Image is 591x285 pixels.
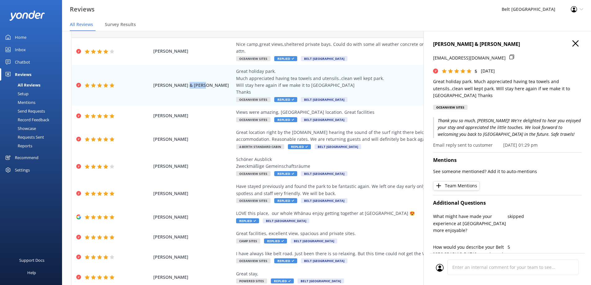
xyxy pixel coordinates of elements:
[4,98,35,107] div: Mentions
[4,98,62,107] a: Mentions
[27,266,36,279] div: Help
[236,183,518,197] div: Have stayed previously and found the park to be fantastic again. We left one day early only due t...
[4,115,49,124] div: Record Feedback
[271,278,294,283] span: Replied
[433,55,506,61] p: [EMAIL_ADDRESS][DOMAIN_NAME]
[274,198,297,203] span: Replied
[236,238,260,243] span: Camp Sites
[236,156,518,170] div: Schöner Ausblick Zweckmäßige Gemeinschaftsräume
[274,97,297,102] span: Replied
[153,234,233,240] span: [PERSON_NAME]
[4,81,40,89] div: All Reviews
[236,218,259,223] span: Replied
[4,89,29,98] div: Setup
[153,82,233,89] span: [PERSON_NAME] & [PERSON_NAME]
[315,144,361,149] span: Belt [GEOGRAPHIC_DATA]
[4,124,62,133] a: Showcase
[274,56,297,61] span: Replied
[15,68,31,81] div: Reviews
[153,274,233,281] span: [PERSON_NAME]
[236,117,271,122] span: Oceanview Sites
[236,144,284,149] span: 4-Berth Standard Cabin
[301,198,347,203] span: Belt [GEOGRAPHIC_DATA]
[433,213,508,234] p: What might have made your experience at [GEOGRAPHIC_DATA] more enjoyable?
[508,213,582,220] p: skipped
[475,68,477,74] span: 5
[153,136,233,143] span: [PERSON_NAME]
[433,117,582,138] p: Thank you so much, [PERSON_NAME]! We're delighted to hear you enjoyed your stay and appreciated t...
[236,97,271,102] span: Oceanview Sites
[433,199,582,207] h4: Additional Questions
[236,278,267,283] span: Powered Sites
[433,40,582,48] h4: [PERSON_NAME] & [PERSON_NAME]
[433,142,493,149] p: Email reply sent to customer
[298,278,344,283] span: Belt [GEOGRAPHIC_DATA]
[236,210,518,217] div: LOVE this place, our whole Whānau enjoy getting together at [GEOGRAPHIC_DATA] 😍
[301,117,347,122] span: Belt [GEOGRAPHIC_DATA]
[433,181,480,190] button: Team Mentions
[274,171,297,176] span: Replied
[433,78,582,99] p: Great holiday park. Much appreciated having tea towels and utensils..clean well kept park. Will s...
[9,11,45,21] img: yonder-white-logo.png
[15,56,30,68] div: Chatbot
[236,250,518,257] div: I have always like belt road. Just been there is so relaxing. But this time could not get the Wi-...
[153,254,233,261] span: [PERSON_NAME]
[15,43,26,56] div: Inbox
[433,168,582,175] p: See someone mentioned? Add it to auto-mentions
[153,214,233,220] span: [PERSON_NAME]
[236,171,271,176] span: Oceanview Sites
[15,151,38,164] div: Recommend
[288,144,311,149] span: Replied
[4,141,62,150] a: Reports
[236,68,518,96] div: Great holiday park. Much appreciated having tea towels and utensils..clean well kept park. Will s...
[4,115,62,124] a: Record Feedback
[433,105,468,110] div: Oceanview Sites
[105,21,136,28] span: Survey Results
[572,40,579,47] button: Close
[301,171,347,176] span: Belt [GEOGRAPHIC_DATA]
[70,4,95,14] h3: Reviews
[4,107,45,115] div: Send Requests
[236,198,271,203] span: Oceanview Sites
[436,264,444,272] img: user_profile.svg
[236,129,518,143] div: Great location right by the [DOMAIN_NAME] hearing the sound of the surf right there below us. Fri...
[264,238,287,243] span: Replied
[153,190,233,197] span: [PERSON_NAME]
[236,258,271,263] span: Oceanview Sites
[301,258,347,263] span: Belt [GEOGRAPHIC_DATA]
[236,109,518,116] div: Views were amazing, [GEOGRAPHIC_DATA] location. Great facilities
[70,21,93,28] span: All Reviews
[274,258,297,263] span: Replied
[19,254,44,266] div: Support Docs
[301,97,347,102] span: Belt [GEOGRAPHIC_DATA]
[263,218,309,223] span: Belt [GEOGRAPHIC_DATA]
[4,133,44,141] div: Requests Sent
[15,31,26,43] div: Home
[153,163,233,170] span: [PERSON_NAME]
[508,244,582,251] p: 5
[503,142,538,149] p: [DATE] 01:29 pm
[4,81,62,89] a: All Reviews
[481,68,495,74] p: [DATE]
[4,133,62,141] a: Requests Sent
[236,230,518,237] div: Great facilities, excellent view, spacious and private sites.
[4,141,32,150] div: Reports
[236,56,271,61] span: Oceanview Sites
[236,270,518,277] div: Great stay,
[15,164,30,176] div: Settings
[153,48,233,55] span: [PERSON_NAME]
[236,41,518,55] div: Nice camp,great views,sheltered private bays. Could do with some all weather concrete or gravel p...
[433,156,582,164] h4: Mentions
[291,238,337,243] span: Belt [GEOGRAPHIC_DATA]
[433,244,508,265] p: How would you describe your Belt [GEOGRAPHIC_DATA] experience in terms of value for money?
[4,107,62,115] a: Send Requests
[4,124,36,133] div: Showcase
[4,89,62,98] a: Setup
[153,112,233,119] span: [PERSON_NAME]
[274,117,297,122] span: Replied
[301,56,347,61] span: Belt [GEOGRAPHIC_DATA]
